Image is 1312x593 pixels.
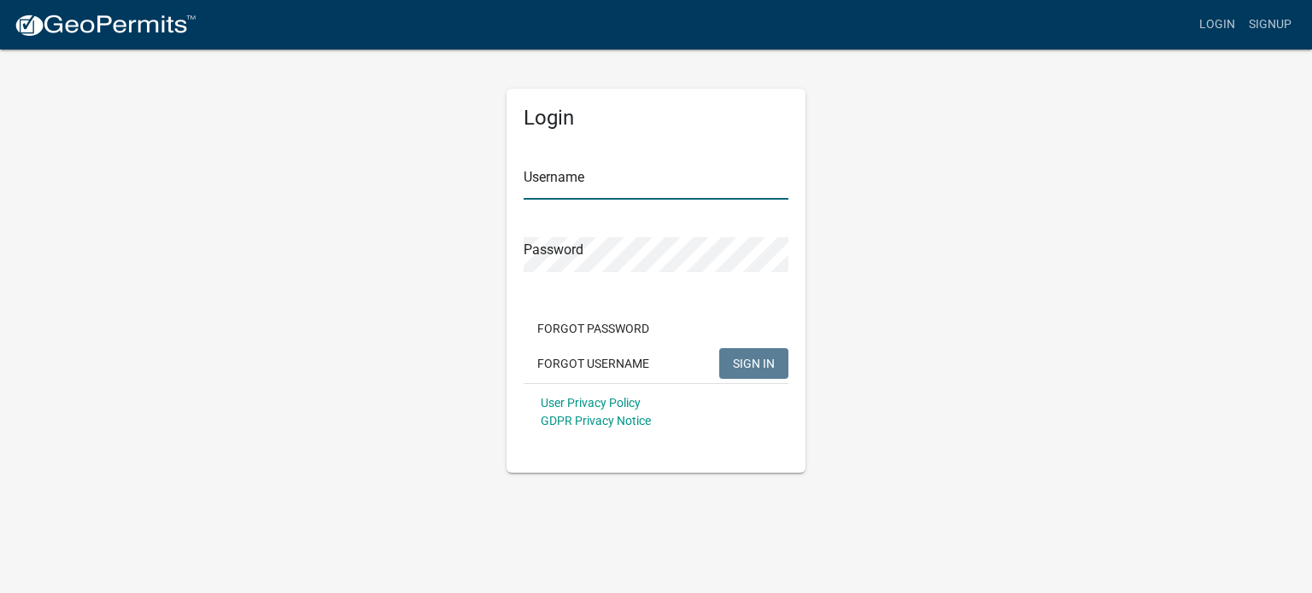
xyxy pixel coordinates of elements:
a: User Privacy Policy [541,396,641,410]
button: SIGN IN [719,348,788,379]
a: Signup [1242,9,1298,41]
button: Forgot Username [524,348,663,379]
a: Login [1192,9,1242,41]
button: Forgot Password [524,313,663,344]
span: SIGN IN [733,356,775,369]
a: GDPR Privacy Notice [541,414,651,427]
h5: Login [524,106,788,131]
